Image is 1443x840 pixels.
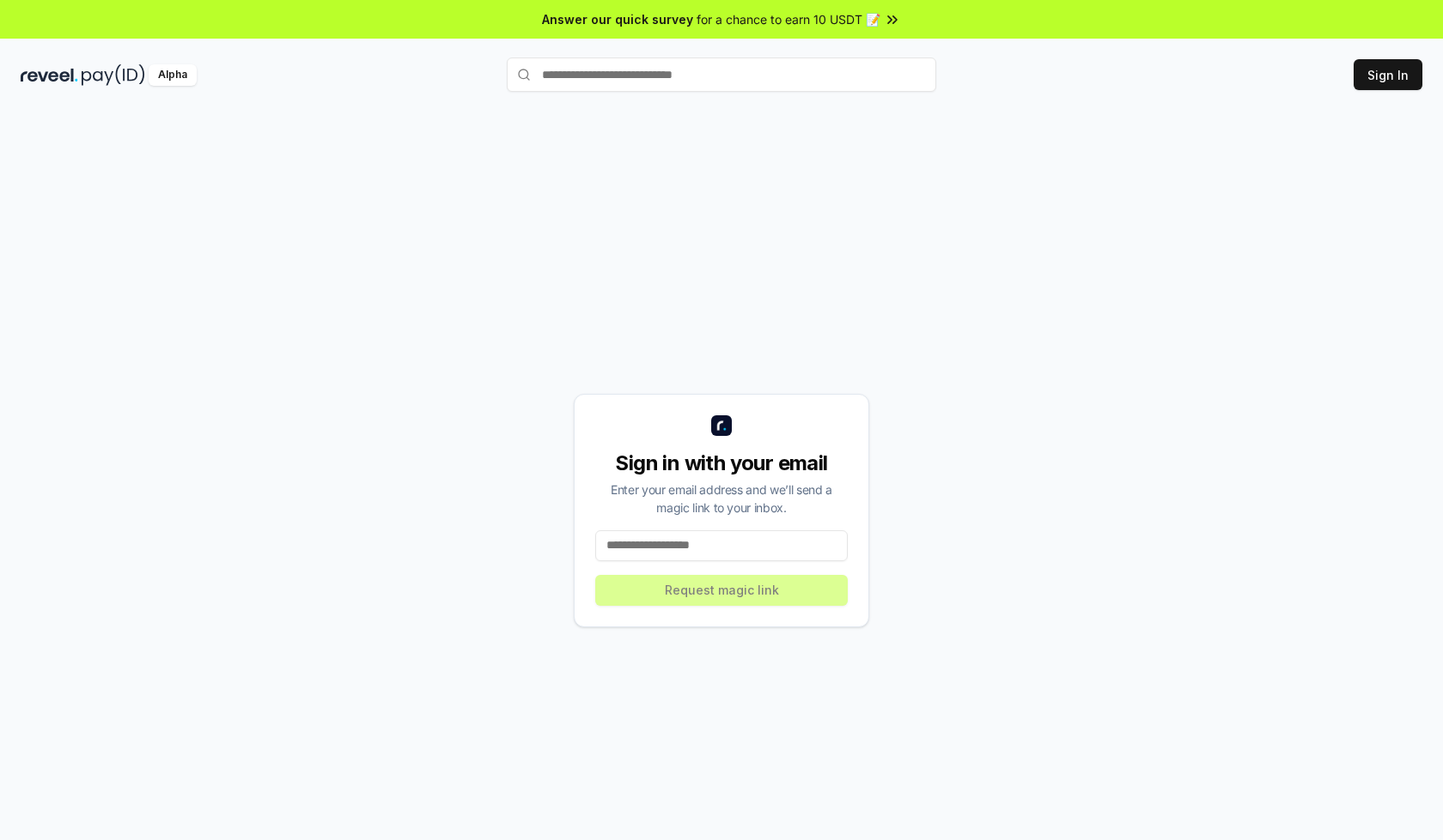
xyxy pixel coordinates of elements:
[697,10,880,28] span: for a chance to earn 10 USDT 📝
[149,64,197,86] div: Alpha
[82,64,145,86] img: pay_id
[595,480,848,517] div: Enter your email address and we’ll send a magic link to your inbox.
[542,10,693,28] span: Answer our quick survey
[595,450,848,477] div: Sign in with your email
[711,415,732,436] img: logo_small
[21,64,78,86] img: reveel_dark
[1354,59,1422,90] button: Sign In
